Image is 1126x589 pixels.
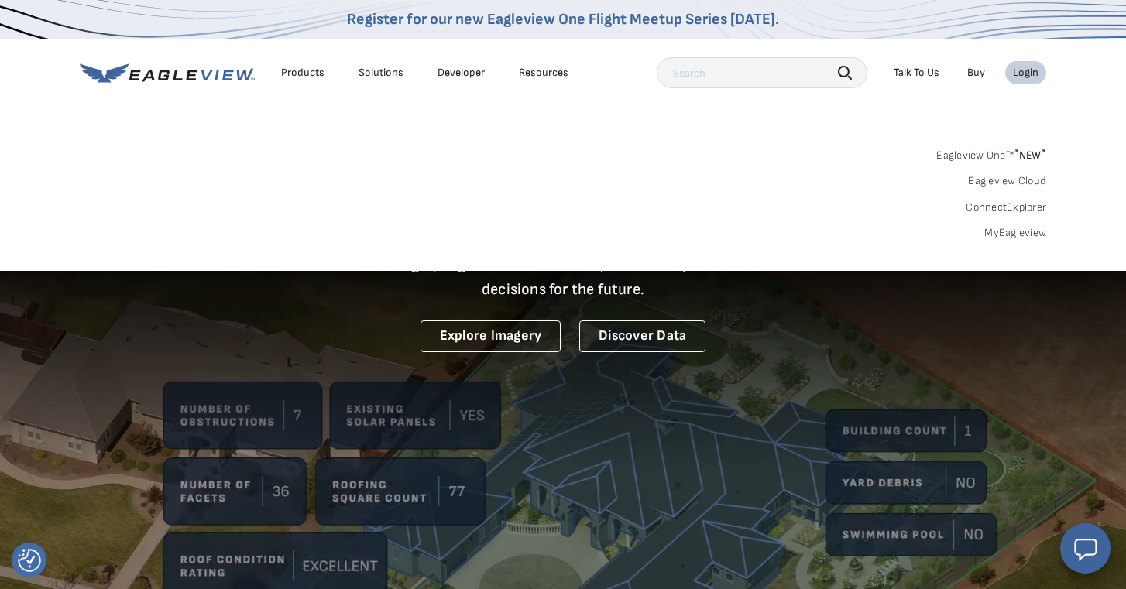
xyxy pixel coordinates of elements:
[438,66,485,80] a: Developer
[519,66,568,80] div: Resources
[936,144,1046,162] a: Eagleview One™*NEW*
[967,66,985,80] a: Buy
[359,66,403,80] div: Solutions
[984,226,1046,240] a: MyEagleview
[968,174,1046,188] a: Eagleview Cloud
[18,549,41,572] button: Consent Preferences
[1014,149,1046,162] span: NEW
[281,66,324,80] div: Products
[966,200,1046,214] a: ConnectExplorer
[1013,66,1038,80] div: Login
[421,320,561,352] a: Explore Imagery
[579,320,705,352] a: Discover Data
[894,66,939,80] div: Talk To Us
[1060,523,1111,574] button: Open chat window
[347,10,779,29] a: Register for our new Eagleview One Flight Meetup Series [DATE].
[657,57,867,88] input: Search
[18,549,41,572] img: Revisit consent button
